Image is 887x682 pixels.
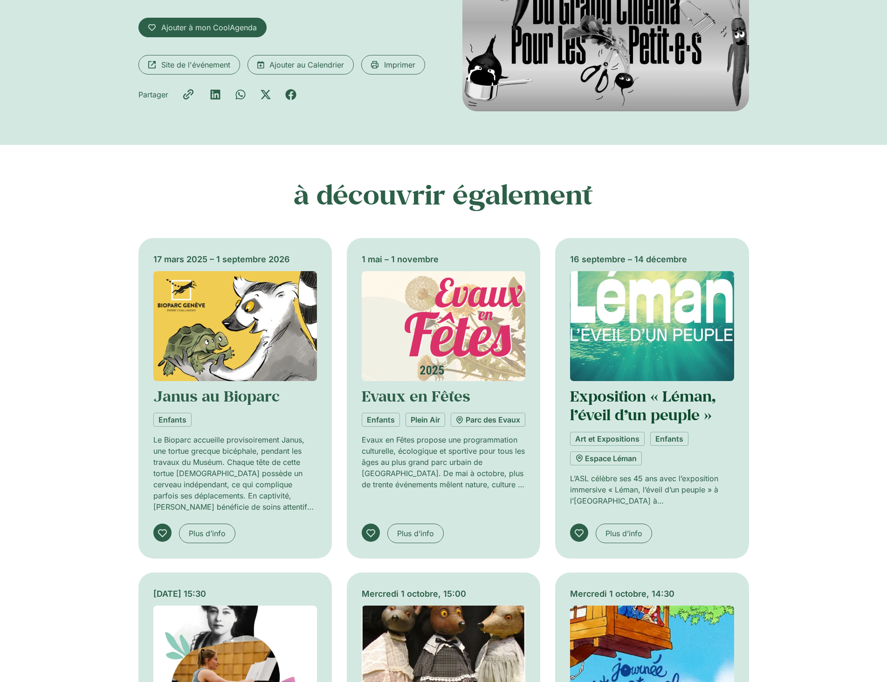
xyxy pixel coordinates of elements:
[362,587,525,600] div: Mercredi 1 octobre, 15:00
[362,253,525,266] div: 1 mai – 1 novembre
[248,55,354,75] a: Ajouter au Calendrier
[161,22,257,33] span: Ajouter à mon CoolAgenda
[138,89,168,100] div: Partager
[387,524,444,543] a: Plus d’info
[362,434,525,490] p: Evaux en Fêtes propose une programmation culturelle, écologique et sportive pour tous les âges au...
[260,89,271,100] div: Partager sur x-twitter
[138,18,267,37] a: Ajouter à mon CoolAgenda
[596,524,652,543] a: Plus d’info
[138,178,749,210] h2: à découvrir également
[269,59,344,70] span: Ajouter au Calendrier
[179,524,235,543] a: Plus d’info
[210,89,221,100] div: Partager sur linkedin
[570,386,715,424] a: Exposition « Léman, l’éveil d’un peuple »
[153,386,280,406] a: Janus au Bioparc
[570,451,642,465] a: Espace Léman
[397,528,434,539] span: Plus d’info
[451,413,525,427] a: Parc des Evaux
[362,386,470,406] a: Evaux en Fêtes
[153,587,317,600] div: [DATE] 15:30
[153,413,192,427] a: Enfants
[605,528,642,539] span: Plus d’info
[285,89,296,100] div: Partager sur facebook
[361,55,425,75] a: Imprimer
[153,253,317,266] div: 17 mars 2025 – 1 septembre 2026
[570,432,645,446] a: Art et Expositions
[161,59,230,70] span: Site de l'événement
[406,413,445,427] a: Plein Air
[570,253,734,266] div: 16 septembre – 14 décembre
[138,55,240,75] a: Site de l'événement
[235,89,246,100] div: Partager sur whatsapp
[153,434,317,512] p: Le Bioparc accueille provisoirement Janus, une tortue grecque bicéphale, pendant les travaux du M...
[189,528,226,539] span: Plus d’info
[570,587,734,600] div: Mercredi 1 octobre, 14:30
[570,473,734,506] p: L’ASL célèbre ses 45 ans avec l’exposition immersive « Léman, l’éveil d’un peuple » à l’[GEOGRAPH...
[384,59,415,70] span: Imprimer
[362,413,400,427] a: Enfants
[650,432,688,446] a: Enfants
